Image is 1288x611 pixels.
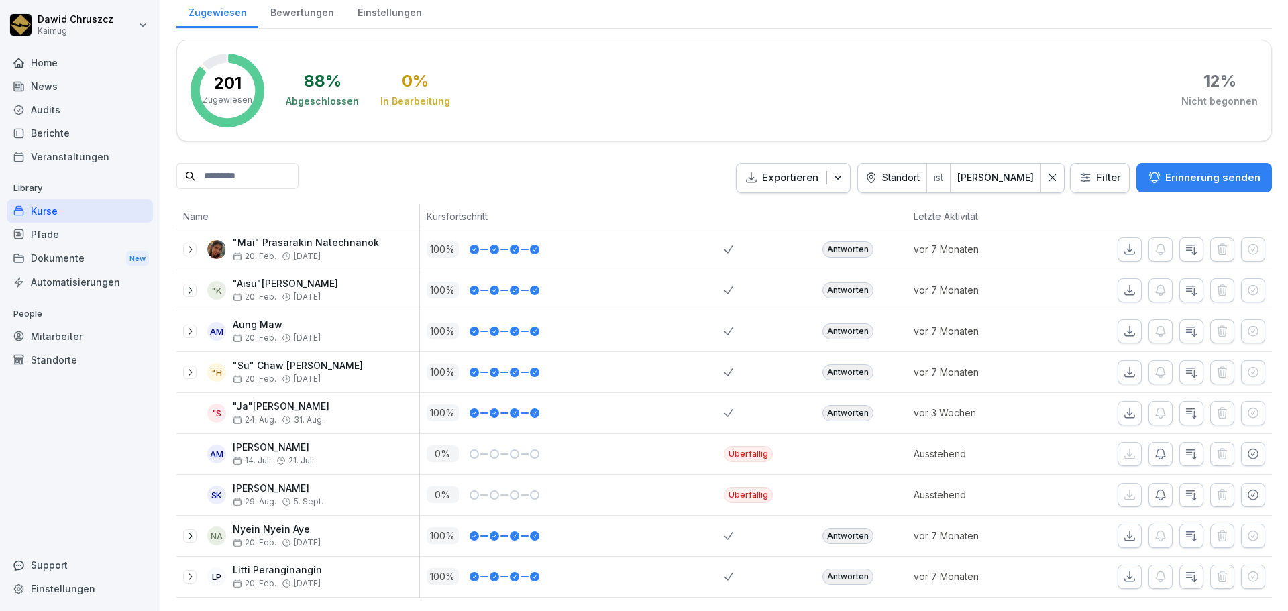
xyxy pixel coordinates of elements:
div: Support [7,553,153,577]
div: NA [207,526,226,545]
p: Litti Peranginangin [233,565,322,576]
p: vor 7 Monaten [914,529,1059,543]
a: Pfade [7,223,153,246]
p: [PERSON_NAME] [233,483,323,494]
button: Erinnerung senden [1136,163,1272,192]
div: Überfällig [724,446,773,462]
p: Zugewiesen [203,94,252,106]
p: 201 [214,75,241,91]
button: Exportieren [736,163,851,193]
span: [DATE] [294,252,321,261]
div: Antworten [822,569,873,585]
p: vor 3 Wochen [914,406,1059,420]
a: Kurse [7,199,153,223]
span: 5. Sept. [294,497,323,506]
div: Antworten [822,241,873,258]
a: Berichte [7,121,153,145]
div: Filter [1079,171,1121,184]
p: 100 % [427,568,459,585]
div: Antworten [822,323,873,339]
p: Nyein Nyein Aye [233,524,321,535]
div: Überfällig [724,487,773,503]
a: Veranstaltungen [7,145,153,168]
p: vor 7 Monaten [914,324,1059,338]
p: Ausstehend [914,488,1059,502]
span: 20. Feb. [233,538,276,547]
div: AM [207,445,226,463]
span: [DATE] [294,579,321,588]
a: Audits [7,98,153,121]
span: 20. Feb. [233,333,276,343]
button: Filter [1071,164,1129,192]
div: Antworten [822,282,873,298]
p: Name [183,209,413,223]
p: "Su" Chaw [PERSON_NAME] [233,360,363,372]
p: 100 % [427,527,459,544]
div: "H [207,363,226,382]
div: In Bearbeitung [380,95,450,108]
a: Automatisierungen [7,270,153,294]
p: Aung Maw [233,319,321,331]
p: "Aisu"[PERSON_NAME] [233,278,338,290]
a: Mitarbeiter [7,325,153,348]
div: Antworten [822,364,873,380]
p: Erinnerung senden [1165,170,1260,185]
p: Kaimug [38,26,113,36]
div: 12 % [1203,73,1236,89]
p: 100 % [427,241,459,258]
p: [PERSON_NAME] [233,442,314,453]
span: 20. Feb. [233,579,276,588]
p: Letzte Aktivität [914,209,1053,223]
p: Dawid Chruszcz [38,14,113,25]
p: 100 % [427,282,459,298]
div: 0 % [402,73,429,89]
p: "Mai" Prasarakin Natechnanok [233,237,379,249]
p: 0 % [427,486,459,503]
span: 20. Feb. [233,252,276,261]
p: vor 7 Monaten [914,283,1059,297]
div: Abgeschlossen [286,95,359,108]
span: [DATE] [294,333,321,343]
img: f3vrnbq1a0ja678kqe8p3mnu.png [207,240,226,259]
span: 20. Feb. [233,374,276,384]
p: vor 7 Monaten [914,365,1059,379]
p: Ausstehend [914,447,1059,461]
div: Home [7,51,153,74]
p: vor 7 Monaten [914,569,1059,584]
div: Antworten [822,405,873,421]
div: Dokumente [7,246,153,271]
p: 100 % [427,364,459,380]
span: 14. Juli [233,456,271,465]
div: AM [207,322,226,341]
p: "Ja"[PERSON_NAME] [233,401,329,412]
div: Standorte [7,348,153,372]
div: Nicht begonnen [1181,95,1258,108]
p: People [7,303,153,325]
span: 29. Aug. [233,497,276,506]
p: Kursfortschritt [427,209,718,223]
a: Einstellungen [7,577,153,600]
div: "S [207,404,226,423]
span: 31. Aug. [294,415,324,425]
span: 24. Aug. [233,415,276,425]
div: [PERSON_NAME] [957,171,1034,184]
span: 21. Juli [288,456,314,465]
a: News [7,74,153,98]
div: SK [207,486,226,504]
p: 0 % [427,445,459,462]
div: LP [207,567,226,586]
p: Exportieren [762,170,818,186]
span: [DATE] [294,292,321,302]
div: 88 % [304,73,341,89]
span: [DATE] [294,374,321,384]
p: 100 % [427,404,459,421]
